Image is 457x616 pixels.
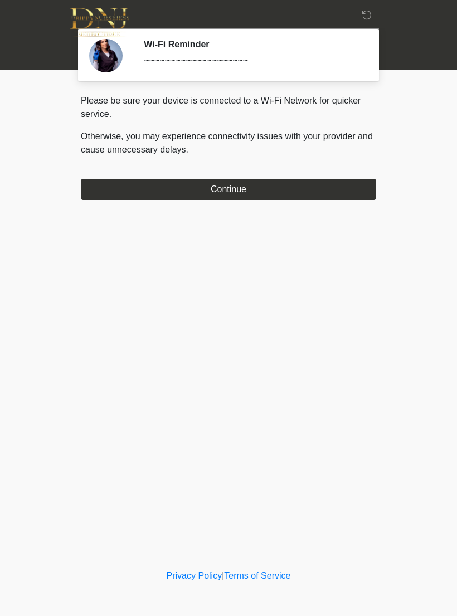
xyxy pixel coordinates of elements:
a: Terms of Service [224,571,290,580]
button: Continue [81,179,376,200]
p: Please be sure your device is connected to a Wi-Fi Network for quicker service. [81,94,376,121]
span: . [186,145,188,154]
div: ~~~~~~~~~~~~~~~~~~~~ [144,54,359,67]
a: | [222,571,224,580]
a: Privacy Policy [167,571,222,580]
img: DNJ Med Boutique Logo [70,8,129,37]
p: Otherwise, you may experience connectivity issues with your provider and cause unnecessary delays [81,130,376,157]
img: Agent Avatar [89,39,123,72]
